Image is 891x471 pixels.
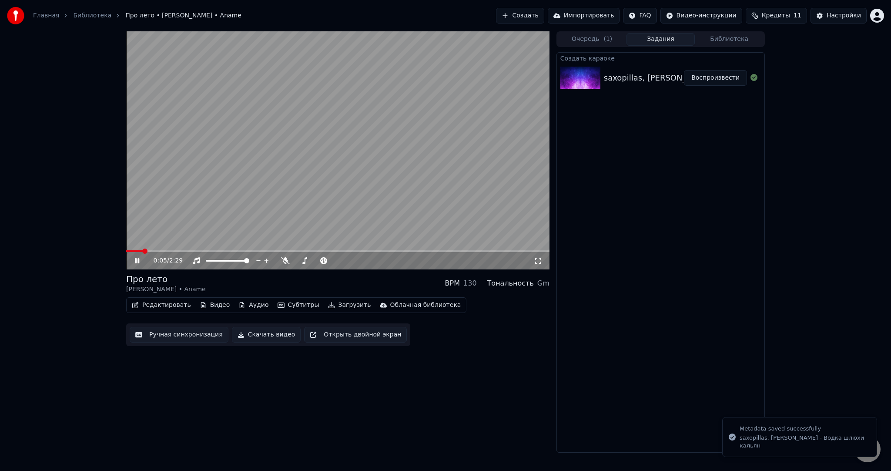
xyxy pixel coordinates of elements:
button: Задания [626,33,695,46]
button: Настройки [811,8,867,24]
button: Субтитры [274,299,323,311]
button: Аудио [235,299,272,311]
button: Редактировать [128,299,194,311]
div: saxopillas, [PERSON_NAME] - Водка шлюхи кальян [740,434,870,450]
button: Видео-инструкции [660,8,742,24]
nav: breadcrumb [33,11,241,20]
div: Про лето [126,273,206,285]
div: Тональность [487,278,534,289]
div: BPM [445,278,460,289]
button: Скачать видео [232,327,301,343]
span: 0:05 [154,256,167,265]
span: 11 [794,11,801,20]
div: Облачная библиотека [390,301,461,310]
span: 2:29 [169,256,183,265]
span: Кредиты [762,11,790,20]
button: Открыть двойной экран [304,327,407,343]
div: [PERSON_NAME] • Aname [126,285,206,294]
button: Создать [496,8,544,24]
button: FAQ [623,8,657,24]
button: Библиотека [695,33,764,46]
div: / [154,256,174,265]
div: 130 [463,278,477,289]
a: Библиотека [73,11,111,20]
a: Главная [33,11,59,20]
button: Загрузить [325,299,375,311]
button: Кредиты11 [746,8,807,24]
div: Создать караоке [557,53,764,63]
button: Ручная синхронизация [130,327,228,343]
button: Воспроизвести [684,70,747,86]
button: Видео [196,299,234,311]
div: Metadata saved successfully [740,424,870,433]
div: Настройки [827,11,861,20]
div: Gm [537,278,549,289]
button: Импортировать [548,8,620,24]
button: Очередь [558,33,626,46]
span: ( 1 ) [603,35,612,44]
div: saxopillas, [PERSON_NAME] - Водка шлюхи кальян [604,72,808,84]
span: Про лето • [PERSON_NAME] • Aname [125,11,241,20]
img: youka [7,7,24,24]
